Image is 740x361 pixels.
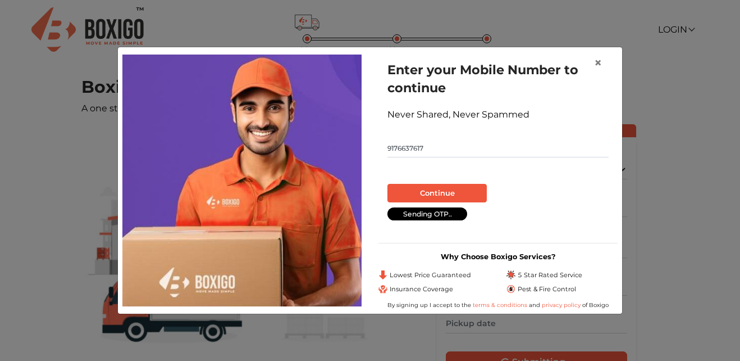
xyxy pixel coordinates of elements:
h1: Enter your Mobile Number to continue [387,61,609,97]
span: Lowest Price Guaranteed [390,270,471,280]
div: Sending OTP.. [387,207,467,220]
button: Close [585,47,611,79]
div: Never Shared, Never Spammed [387,108,609,121]
a: terms & conditions [473,301,529,309]
input: Mobile No [387,139,609,157]
h3: Why Choose Boxigo Services? [378,252,618,261]
span: × [594,55,602,71]
img: storage-img [122,55,362,306]
button: Continue [387,184,487,203]
span: 5 Star Rated Service [518,270,582,280]
span: Pest & Fire Control [518,285,576,294]
a: privacy policy [540,301,582,309]
div: By signing up I accept to the and of Boxigo [378,301,618,309]
span: Insurance Coverage [390,285,453,294]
